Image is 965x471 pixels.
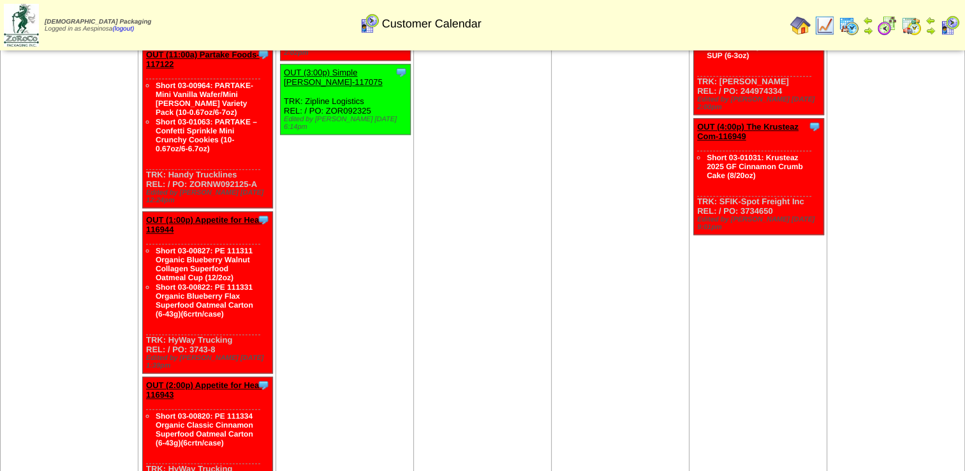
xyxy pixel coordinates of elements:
span: Logged in as Aespinosa [45,19,151,33]
a: Short 03-00822: PE 111331 Organic Blueberry Flax Superfood Oatmeal Carton (6-43g)(6crtn/case) [156,283,253,318]
div: TRK: Zipline Logistics REL: / PO: ZOR092325 [281,64,411,135]
img: calendarprod.gif [839,15,859,36]
a: Short 03-00827: PE 111311 Organic Blueberry Walnut Collagen Superfood Oatmeal Cup (12/2oz) [156,246,253,282]
a: Short 03-01063: PARTAKE – Confetti Sprinkle Mini Crunchy Cookies (10-0.67oz/6-6.7oz) [156,117,257,153]
div: Edited by [PERSON_NAME] [DATE] 2:00pm [697,96,823,111]
a: OUT (2:00p) Appetite for Hea-116943 [146,380,262,400]
a: OUT (1:00p) Appetite for Hea-116944 [146,215,262,234]
a: OUT (3:00p) Simple [PERSON_NAME]-117075 [284,68,383,87]
img: line_graph.gif [814,15,835,36]
a: OUT (11:00a) Partake Foods-117122 [146,50,260,69]
img: calendarinout.gif [901,15,922,36]
img: arrowright.gif [925,26,936,36]
img: Tooltip [257,213,270,226]
img: calendarblend.gif [877,15,897,36]
a: Short 03-00964: PARTAKE-Mini Vanilla Wafer/Mini [PERSON_NAME] Variety Pack (10-0.67oz/6-7oz) [156,81,253,117]
img: arrowleft.gif [925,15,936,26]
img: Tooltip [257,378,270,391]
span: [DEMOGRAPHIC_DATA] Packaging [45,19,151,26]
img: arrowleft.gif [863,15,873,26]
div: TRK: SFIK-Spot Freight Inc REL: / PO: 3734650 [694,119,824,235]
a: Short 03-01031: Krusteaz 2025 GF Cinnamon Crumb Cake (8/20oz) [707,153,803,180]
img: calendarcustomer.gif [939,15,960,36]
img: calendarcustomer.gif [359,13,379,34]
div: Edited by [PERSON_NAME] [DATE] 6:14pm [284,116,410,131]
img: Tooltip [808,120,821,133]
img: arrowright.gif [863,26,873,36]
div: Edited by [PERSON_NAME] [DATE] 12:24pm [146,189,272,204]
div: TRK: HyWay Trucking REL: / PO: 3743-8 [143,212,273,373]
div: Edited by [PERSON_NAME] [DATE] 1:39pm [146,354,272,370]
a: Short 03-00820: PE 111334 Organic Classic Cinnamon Superfood Oatmeal Carton (6-43g)(6crtn/case) [156,412,253,447]
img: zoroco-logo-small.webp [4,4,39,47]
div: TRK: Handy Trucklines REL: / PO: ZORNW092125-A [143,47,273,208]
span: Customer Calendar [382,17,482,31]
img: Tooltip [395,66,408,78]
a: OUT (4:00p) The Krusteaz Com-116949 [697,122,799,141]
img: home.gif [790,15,811,36]
div: Edited by [PERSON_NAME] [DATE] 9:01pm [697,216,823,231]
a: (logout) [112,26,134,33]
